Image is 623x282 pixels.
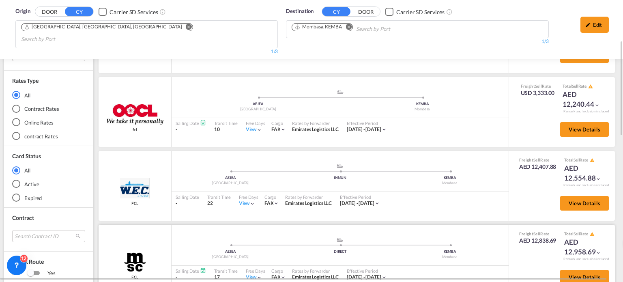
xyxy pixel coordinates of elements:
[271,268,286,274] div: Cargo
[557,183,615,187] div: Remark and Inclusion included
[35,7,64,17] button: DOOR
[385,7,445,16] md-checkbox: Checkbox No Ink
[292,126,339,132] span: Emirates Logistics LLC
[595,176,601,182] md-icon: icon-chevron-down
[589,231,595,237] button: icon-alert
[560,122,609,137] button: View Details
[65,7,93,16] button: CY
[594,102,600,108] md-icon: icon-chevron-down
[580,17,609,33] div: icon-pencilEdit
[335,238,345,242] md-icon: assets/icons/custom/ship-fill.svg
[292,268,339,274] div: Rates by Forwarder
[285,194,332,200] div: Rates by Forwarder
[292,274,339,281] div: Emirates Logistics LLC
[207,194,231,200] div: Transit Time
[15,7,30,15] span: Origin
[176,274,206,281] div: -
[176,126,206,133] div: -
[521,89,555,97] div: USD 3,333.00
[395,249,505,254] div: KEMBA
[176,101,340,107] div: AEJEA
[446,9,453,15] md-icon: Unchecked: Search for CY (Container Yard) services for all selected carriers.Checked : Search for...
[557,109,615,114] div: Remark and Inclusion included
[264,194,279,200] div: Cargo
[519,163,556,171] div: AED 12,407.88
[588,84,593,89] md-icon: icon-alert
[200,120,206,126] md-icon: Schedules Available
[176,249,285,254] div: AEJEA
[535,84,542,88] span: Sell
[563,83,603,90] div: Total Rate
[271,120,286,126] div: Cargo
[214,126,238,133] div: 10
[395,254,505,260] div: Mombasa
[246,126,262,133] div: Viewicon-chevron-down
[249,201,255,207] md-icon: icon-chevron-down
[294,24,344,30] div: Press delete to remove this chip.
[176,254,285,260] div: [GEOGRAPHIC_DATA]
[564,237,605,257] div: AED 12,958.69
[285,200,332,206] span: Emirates Logistics LLC
[123,252,147,272] img: MSC
[271,274,281,280] span: FAK
[280,127,286,132] md-icon: icon-chevron-down
[347,126,381,132] span: [DATE] - [DATE]
[396,8,445,16] div: Carrier SD Services
[12,77,39,85] div: Rates Type
[340,200,374,207] div: 01 Oct 2025 - 15 Oct 2025
[110,8,158,16] div: Carrier SD Services
[239,194,258,200] div: Free Days
[12,258,85,270] span: Direct Route
[214,268,238,274] div: Transit Time
[12,214,34,221] span: Contract
[133,127,137,132] span: fcl
[176,268,206,274] div: Sailing Date
[395,175,505,181] div: KEMBA
[12,118,85,127] md-radio-button: Online Rates
[381,127,387,132] md-icon: icon-chevron-down
[590,158,595,163] md-icon: icon-alert
[290,21,436,36] md-chips-wrap: Chips container. Use arrow keys to select chips.
[131,274,139,280] span: FCL
[574,231,580,236] span: Sell
[286,38,548,45] div: 1/3
[564,157,605,164] div: Total Rate
[159,9,166,15] md-icon: Unchecked: Search for CY (Container Yard) services for all selected carriers.Checked : Search for...
[180,24,193,32] button: Remove
[214,120,238,126] div: Transit Time
[519,231,556,237] div: Freight Rate
[256,275,262,280] md-icon: icon-chevron-down
[176,107,340,112] div: [GEOGRAPHIC_DATA]
[21,33,98,46] input: Search by Port
[557,257,615,261] div: Remark and Inclusion included
[271,126,281,132] span: FAK
[176,200,199,207] div: -
[12,166,85,174] md-radio-button: All
[285,200,332,207] div: Emirates Logistics LLC
[120,178,150,198] img: WEC Lines
[12,91,85,99] md-radio-button: All
[280,274,286,280] md-icon: icon-chevron-down
[200,267,206,273] md-icon: Schedules Available
[590,232,595,237] md-icon: icon-alert
[246,274,262,281] div: Viewicon-chevron-down
[340,200,374,206] span: [DATE] - [DATE]
[12,152,41,160] div: Card Status
[273,200,279,206] md-icon: icon-chevron-down
[256,127,262,133] md-icon: icon-chevron-down
[292,274,339,280] span: Emirates Logistics LLC
[340,24,352,32] button: Remove
[24,24,184,30] div: Press delete to remove this chip.
[239,200,256,207] div: Viewicon-chevron-down
[564,164,605,183] div: AED 12,554.88
[285,249,395,254] div: DIRECT
[20,21,273,46] md-chips-wrap: Chips container. Use arrow keys to select chips.
[521,83,555,89] div: Freight Rate
[176,175,285,181] div: AEJEA
[347,126,381,133] div: 01 Oct 2025 - 31 Oct 2025
[99,7,158,16] md-checkbox: Checkbox No Ink
[352,7,380,17] button: DOOR
[39,269,56,278] span: Yes
[24,24,182,30] div: Port of Jebel Ali, Jebel Ali, AEJEA
[381,274,387,280] md-icon: icon-chevron-down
